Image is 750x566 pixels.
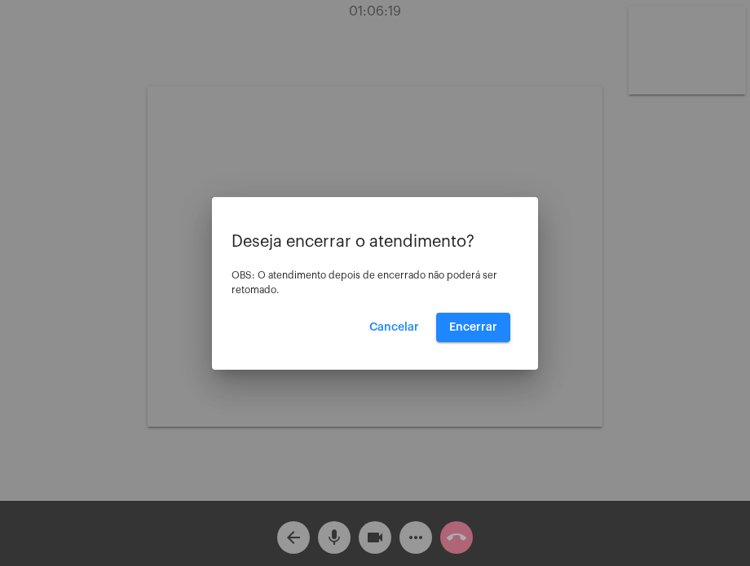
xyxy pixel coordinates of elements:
[436,313,510,342] button: Encerrar
[369,322,419,333] span: Cancelar
[232,270,497,295] span: OBS: O atendimento depois de encerrado não poderá ser retomado.
[232,233,518,251] p: Deseja encerrar o atendimento?
[356,313,432,342] button: Cancelar
[449,322,497,333] span: Encerrar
